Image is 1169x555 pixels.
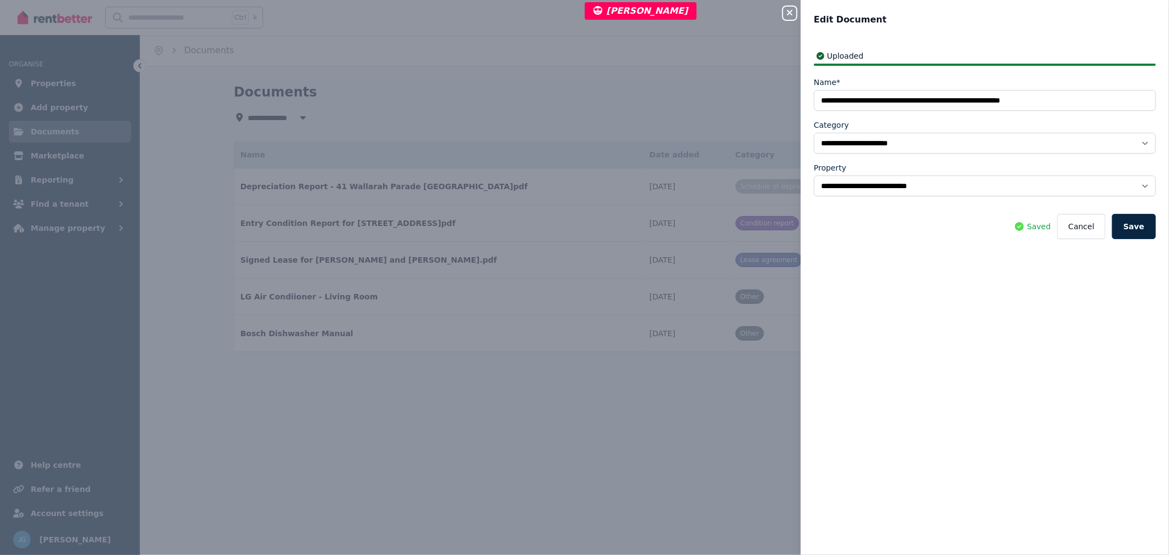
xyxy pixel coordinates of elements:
label: Name* [814,77,840,88]
button: Save [1112,214,1156,239]
label: Property [814,162,846,173]
button: Cancel [1057,214,1105,239]
label: Category [814,120,849,131]
span: Edit Document [814,13,887,26]
span: Saved [1027,221,1051,232]
div: Uploaded [814,50,1156,61]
